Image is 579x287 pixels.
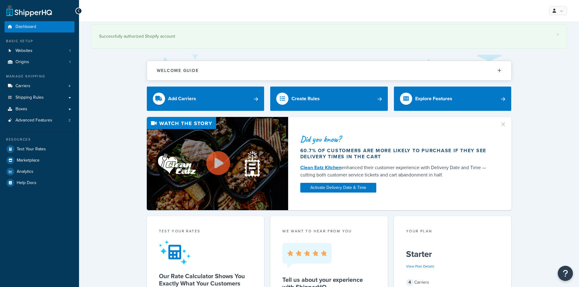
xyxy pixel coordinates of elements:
div: Create Rules [291,94,320,103]
a: Advanced Features2 [5,115,74,126]
a: Explore Features [394,87,512,111]
div: Your Plan [406,228,499,235]
a: Analytics [5,166,74,177]
div: Test your rates [159,228,252,235]
div: Carriers [406,278,499,287]
a: Boxes [5,104,74,115]
span: Origins [16,60,29,65]
span: Carriers [16,84,30,89]
a: Help Docs [5,177,74,188]
button: Welcome Guide [147,61,511,80]
a: Shipping Rules [5,92,74,103]
span: 4 [406,279,413,286]
li: Websites [5,45,74,56]
span: Dashboard [16,24,36,29]
a: Activate Delivery Date & Time [300,183,376,193]
span: 1 [69,48,71,53]
span: 4 [68,84,71,89]
div: 60.7% of customers are more likely to purchase if they see delivery times in the cart [300,148,492,160]
span: Analytics [17,169,33,174]
div: Basic Setup [5,39,74,44]
span: Test Your Rates [17,147,46,152]
a: Websites1 [5,45,74,56]
a: Marketplace [5,155,74,166]
a: Create Rules [270,87,388,111]
img: Video thumbnail [147,117,288,210]
a: × [557,32,559,37]
span: Help Docs [17,180,36,186]
div: Manage Shipping [5,74,74,79]
a: Add Carriers [147,87,264,111]
a: Carriers4 [5,80,74,92]
div: Resources [5,137,74,142]
span: Advanced Features [16,118,52,123]
h5: Starter [406,249,499,259]
a: View Plan Details [406,264,434,269]
span: Boxes [16,107,27,112]
span: Websites [16,48,33,53]
span: Marketplace [17,158,40,163]
div: Successfully authorized Shopify account [99,32,559,41]
a: Dashboard [5,21,74,32]
div: enhanced their customer experience with Delivery Date and Time — cutting both customer service ti... [300,164,492,179]
li: Carriers [5,80,74,92]
button: Open Resource Center [558,266,573,281]
h2: Welcome Guide [157,68,199,73]
a: Clean Eatz Kitchen [300,164,341,171]
span: Shipping Rules [16,95,44,100]
li: Advanced Features [5,115,74,126]
div: Add Carriers [168,94,196,103]
a: Test Your Rates [5,144,74,155]
div: Did you know? [300,135,492,143]
a: Origins1 [5,56,74,68]
li: Origins [5,56,74,68]
p: we want to hear from you [282,228,376,234]
span: 1 [69,60,71,65]
div: Explore Features [415,94,452,103]
span: 2 [68,118,71,123]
